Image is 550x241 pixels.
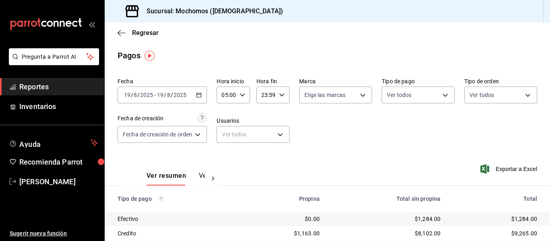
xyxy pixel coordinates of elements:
[217,118,289,124] label: Usuarios
[19,101,98,112] span: Inventarios
[137,92,140,98] span: /
[118,29,159,37] button: Regresar
[482,164,537,174] button: Exportar a Excel
[10,229,98,238] span: Sugerir nueva función
[118,229,237,237] div: Credito
[173,92,187,98] input: ----
[131,92,133,98] span: /
[118,215,237,223] div: Efectivo
[118,114,163,123] div: Fecha de creación
[9,48,99,65] button: Pregunta a Parrot AI
[167,92,171,98] input: --
[6,58,99,67] a: Pregunta a Parrot AI
[217,126,289,143] div: Ver todos
[140,6,283,16] h3: Sucursal: Mochomos ([DEMOGRAPHIC_DATA])
[299,78,372,84] label: Marca
[250,196,319,202] div: Propina
[469,91,494,99] span: Ver todos
[250,229,319,237] div: $1,163.00
[19,138,87,148] span: Ayuda
[19,176,98,187] span: [PERSON_NAME]
[453,196,537,202] div: Total
[22,53,87,61] span: Pregunta a Parrot AI
[256,78,289,84] label: Hora fin
[171,92,173,98] span: /
[453,229,537,237] div: $9,265.00
[387,91,411,99] span: Ver todos
[464,78,537,84] label: Tipo de orden
[199,172,229,185] button: Ver pagos
[217,78,250,84] label: Hora inicio
[19,157,98,167] span: Recomienda Parrot
[140,92,153,98] input: ----
[154,92,156,98] span: -
[19,81,98,92] span: Reportes
[118,78,207,84] label: Fecha
[304,91,345,99] span: Elige las marcas
[118,49,141,62] div: Pagos
[133,92,137,98] input: --
[132,29,159,37] span: Regresar
[158,196,164,202] svg: Los pagos realizados con Pay y otras terminales son montos brutos.
[147,172,205,185] div: navigation tabs
[157,92,164,98] input: --
[333,215,440,223] div: $1,284.00
[164,92,166,98] span: /
[123,130,192,138] span: Fecha de creación de orden
[333,196,440,202] div: Total sin propina
[147,172,186,185] button: Ver resumen
[145,51,155,61] img: Tooltip marker
[124,92,131,98] input: --
[250,215,319,223] div: $0.00
[453,215,537,223] div: $1,284.00
[382,78,455,84] label: Tipo de pago
[118,196,237,202] div: Tipo de pago
[89,21,95,27] button: open_drawer_menu
[333,229,440,237] div: $8,102.00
